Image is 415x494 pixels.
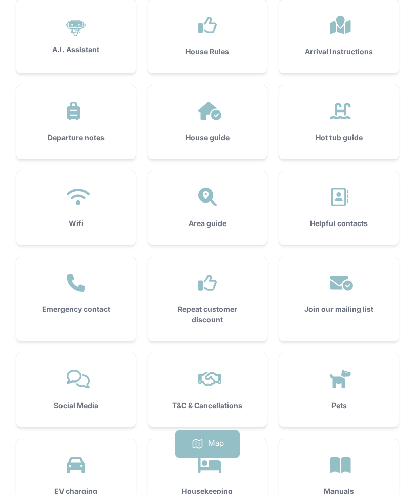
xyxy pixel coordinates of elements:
a: Social Media [16,353,136,427]
h3: House Rules [164,47,251,57]
a: Join our mailing list [279,257,399,331]
h3: Arrival Instructions [296,47,382,57]
h3: Social Media [33,400,119,411]
h3: Departure notes [33,132,119,143]
p: Map [208,438,224,450]
h3: Pets [296,400,382,411]
h3: T&C & Cancellations [164,400,251,411]
a: Pets [279,353,399,427]
a: Area guide [148,171,267,245]
a: Wifi [16,171,136,245]
h3: Repeat customer discount [164,304,251,325]
h3: Hot tub guide [296,132,382,143]
h3: Helpful contacts [296,218,382,229]
a: Hot tub guide [279,85,399,159]
a: Repeat customer discount [148,257,267,341]
h3: Area guide [164,218,251,229]
a: House guide [148,85,267,159]
a: T&C & Cancellations [148,353,267,427]
a: Emergency contact [16,257,136,331]
h3: A.I. Assistant [33,44,119,55]
a: Departure notes [16,85,136,159]
h3: Wifi [33,218,119,229]
a: Helpful contacts [279,171,399,245]
h3: House guide [164,132,251,143]
h3: Join our mailing list [296,304,382,315]
h3: Emergency contact [33,304,119,315]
